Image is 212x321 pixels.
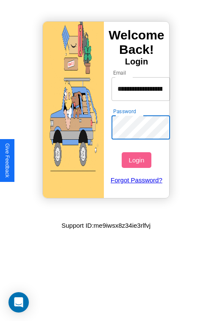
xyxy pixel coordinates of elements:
[43,22,104,198] img: gif
[122,152,151,168] button: Login
[107,168,166,192] a: Forgot Password?
[61,220,151,231] p: Support ID: me9iwsx8z34ie3rlfvj
[104,57,169,67] h4: Login
[4,143,10,178] div: Give Feedback
[104,28,169,57] h3: Welcome Back!
[8,292,29,313] div: Open Intercom Messenger
[113,69,126,76] label: Email
[113,108,136,115] label: Password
